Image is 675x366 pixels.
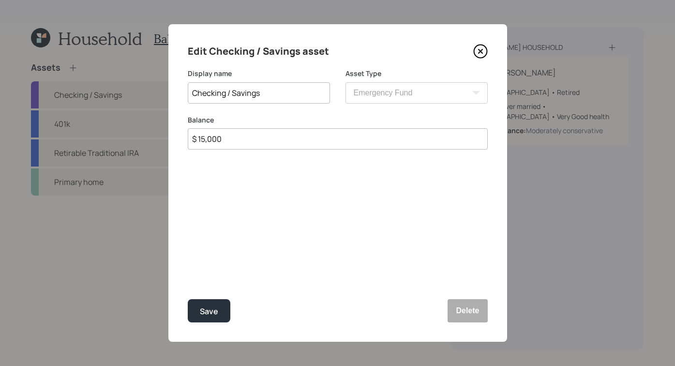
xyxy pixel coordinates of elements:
label: Display name [188,69,330,78]
button: Save [188,299,230,322]
label: Asset Type [345,69,488,78]
h4: Edit Checking / Savings asset [188,44,329,59]
label: Balance [188,115,488,125]
button: Delete [448,299,487,322]
div: Save [200,305,218,318]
